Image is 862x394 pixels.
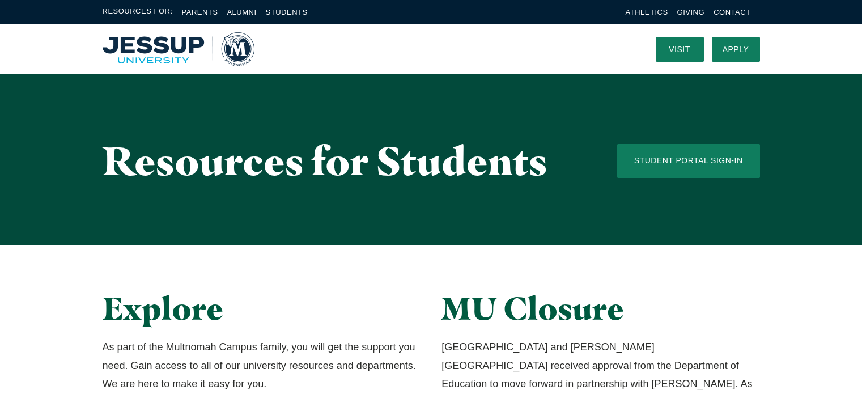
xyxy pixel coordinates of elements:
[266,8,308,16] a: Students
[617,144,760,178] a: Student Portal Sign-In
[626,8,668,16] a: Athletics
[712,37,760,62] a: Apply
[182,8,218,16] a: Parents
[714,8,750,16] a: Contact
[103,139,572,183] h1: Resources for Students
[227,8,256,16] a: Alumni
[656,37,704,62] a: Visit
[441,290,759,327] h2: MU Closure
[103,32,254,66] a: Home
[677,8,705,16] a: Giving
[103,290,421,327] h2: Explore
[103,338,421,393] p: As part of the Multnomah Campus family, you will get the support you need. Gain access to all of ...
[103,32,254,66] img: Multnomah University Logo
[103,6,173,19] span: Resources For:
